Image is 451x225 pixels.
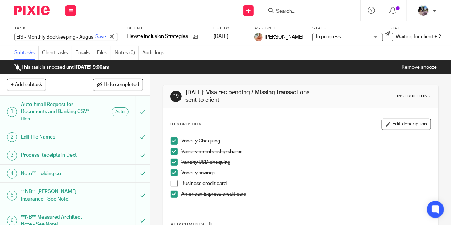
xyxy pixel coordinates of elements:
div: 5 [7,191,17,201]
p: Elevate Inclusion Strategies Inc [127,33,189,40]
div: EIS - Monthly Bookkeeping - August [14,33,118,41]
h1: [DATE]: Visa rec pending / Missing transactions sent to client [185,89,316,104]
img: Screen%20Shot%202020-06-25%20at%209.49.30%20AM.png [418,5,429,16]
p: Vancity membership shares [181,148,431,155]
p: This task is snoozed until [14,64,109,71]
h1: Note** Holding co [21,168,93,179]
p: Vancity Chequing [181,137,431,145]
p: Vancity USD chequing [181,159,431,166]
h1: Auto-Email Request for Documents and Banking CSV* files [21,99,93,124]
a: Subtasks [14,46,39,60]
div: Instructions [397,94,431,99]
label: Due by [213,26,245,31]
p: Vancity savings [181,169,431,176]
span: In progress [316,34,341,39]
input: Search [275,9,339,15]
div: 4 [7,169,17,179]
label: Status [312,26,383,31]
a: Files [97,46,111,60]
button: Hide completed [93,79,143,91]
span: [DATE] [213,34,228,39]
a: Client tasks [42,46,72,60]
button: + Add subtask [7,79,46,91]
div: 19 [170,91,182,102]
b: [DATE] 9:00am [76,65,109,70]
h1: **NB** [PERSON_NAME] Insurance - See Note! [21,186,93,204]
p: Description [170,122,202,127]
p: Business credit card [181,180,431,187]
h1: Edit File Names [21,132,93,142]
div: 1 [7,107,17,117]
div: Auto [112,107,129,116]
img: Pixie [14,6,50,15]
a: Emails [75,46,93,60]
a: Save [95,33,106,40]
label: Task [14,26,118,31]
span: Hide completed [104,82,139,88]
h1: Process Receipts in Dext [21,150,93,161]
span: Waiting for client + 2 [396,34,441,39]
a: Audit logs [142,46,168,60]
div: 2 [7,132,17,142]
button: Edit description [382,119,431,130]
div: 3 [7,151,17,161]
a: Remove snooze [401,65,437,70]
img: MIC.jpg [254,33,263,41]
a: Notes (0) [115,46,139,60]
label: Assignee [254,26,303,31]
span: [PERSON_NAME] [264,34,303,41]
label: Client [127,26,205,31]
p: American Express credit card [181,191,431,198]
